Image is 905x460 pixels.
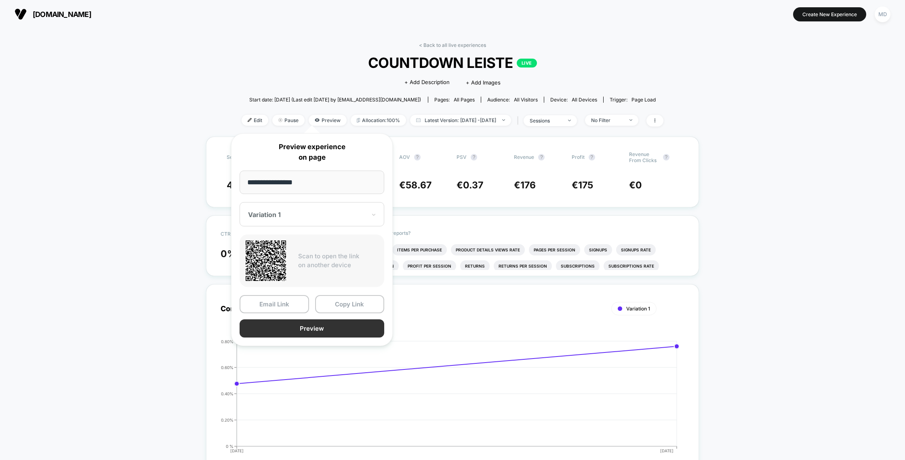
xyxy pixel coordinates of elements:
[556,260,600,272] li: Subscriptions
[591,117,623,123] div: No Filter
[578,179,593,191] span: 175
[663,154,669,160] button: ?
[419,42,486,48] a: < Back to all live experiences
[230,448,243,453] tspan: [DATE]
[589,154,595,160] button: ?
[404,78,450,87] span: + Add Description
[15,8,27,20] img: Visually logo
[240,319,384,338] button: Preview
[226,443,234,448] tspan: 0 %
[403,260,456,272] li: Profit Per Session
[514,179,536,191] span: €
[399,154,410,160] span: AOV
[221,417,234,422] tspan: 0.20%
[514,97,538,103] span: All Visitors
[298,252,378,270] p: Scan to open the link on another device
[249,97,421,103] span: Start date: [DATE] (Last edit [DATE] by [EMAIL_ADDRESS][DOMAIN_NAME])
[572,154,585,160] span: Profit
[544,97,603,103] span: Device:
[357,118,360,122] img: rebalance
[471,154,477,160] button: ?
[33,10,91,19] span: [DOMAIN_NAME]
[872,6,893,23] button: MD
[392,244,447,255] li: Items Per Purchase
[626,306,650,312] span: Variation 1
[410,115,511,126] span: Latest Version: [DATE] - [DATE]
[460,260,490,272] li: Returns
[631,97,656,103] span: Page Load
[434,97,475,103] div: Pages:
[466,79,501,86] span: + Add Images
[248,118,252,122] img: edit
[636,179,642,191] span: 0
[240,142,384,162] p: Preview experience on page
[660,448,673,453] tspan: [DATE]
[240,295,309,313] button: Email Link
[309,115,347,126] span: Preview
[457,179,483,191] span: €
[221,339,234,344] tspan: 0.80%
[414,154,421,160] button: ?
[12,8,94,21] button: [DOMAIN_NAME]
[487,97,538,103] div: Audience:
[263,54,642,71] span: COUNTDOWN LEISTE
[572,97,597,103] span: all devices
[572,179,593,191] span: €
[629,179,642,191] span: €
[339,230,684,236] p: Would like to see more reports?
[463,179,483,191] span: 0.37
[616,244,656,255] li: Signups Rate
[457,154,467,160] span: PSV
[514,154,534,160] span: Revenue
[494,260,552,272] li: Returns Per Session
[793,7,866,21] button: Create New Experience
[315,295,385,313] button: Copy Link
[629,119,632,121] img: end
[538,154,545,160] button: ?
[515,115,524,127] span: |
[530,118,562,124] div: sessions
[629,151,659,163] span: Revenue From Clicks
[875,6,890,22] div: MD
[399,179,431,191] span: €
[529,244,580,255] li: Pages Per Session
[351,115,406,126] span: Allocation: 100%
[278,118,282,122] img: end
[221,365,234,369] tspan: 0.60%
[406,179,431,191] span: 58.67
[416,118,421,122] img: calendar
[242,115,268,126] span: Edit
[568,120,571,121] img: end
[272,115,305,126] span: Pause
[584,244,612,255] li: Signups
[604,260,659,272] li: Subscriptions Rate
[221,391,234,396] tspan: 0.40%
[221,231,231,237] span: CTR
[517,59,537,68] p: LIVE
[221,248,236,260] span: 0 %
[454,97,475,103] span: all pages
[520,179,536,191] span: 176
[502,119,505,121] img: end
[451,244,525,255] li: Product Details Views Rate
[610,97,656,103] div: Trigger:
